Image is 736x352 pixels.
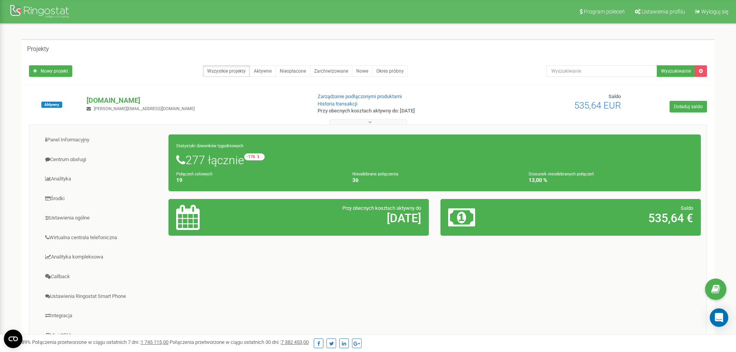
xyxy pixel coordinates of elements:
small: Stosunek nieodebranych połączeń [529,172,594,177]
u: 1 745 115,00 [141,339,168,345]
p: [DOMAIN_NAME] [87,95,305,105]
h1: 277 łącznie [176,153,693,167]
button: Open CMP widget [4,330,22,348]
a: Nowy projekt [29,65,72,77]
a: Callback [35,267,169,286]
h4: 19 [176,177,341,183]
a: Okres próbny [372,65,408,77]
a: Środki [35,189,169,208]
span: Aktywny [41,102,62,108]
small: -176 [244,153,265,160]
span: Połączenia przetworzone w ciągu ostatnich 30 dni : [170,339,309,345]
a: Zarchiwizowane [310,65,352,77]
span: Przy obecnych kosztach aktywny do [342,205,421,211]
span: [PERSON_NAME][EMAIL_ADDRESS][DOMAIN_NAME] [94,106,195,111]
small: Połączeń celowych [176,172,212,177]
p: Przy obecnych kosztach aktywny do: [DATE] [318,107,478,115]
button: Wyszukiwanie [657,65,695,77]
a: Doładuj saldo [670,101,707,112]
u: 7 382 453,00 [281,339,309,345]
a: Analityka kompleksowa [35,248,169,267]
h2: [DATE] [262,212,421,224]
a: Panel Informacyjny [35,131,169,150]
span: Wyloguj się [701,9,728,15]
span: Połączenia przetworzone w ciągu ostatnich 7 dni : [32,339,168,345]
a: Ustawienia ogólne [35,209,169,228]
a: Integracja [35,306,169,325]
h5: Projekty [27,46,49,53]
a: Centrum obsługi [35,150,169,169]
span: 535,64 EUR [574,100,621,111]
a: Analityka [35,170,169,189]
h4: 36 [352,177,517,183]
a: Nowe [352,65,372,77]
small: Nieodebrane połączenia [352,172,398,177]
a: Zarządzanie podłączonymi produktami [318,94,402,99]
a: Wszystkie projekty [203,65,250,77]
h4: 13,00 % [529,177,693,183]
a: Nieopłacone [275,65,310,77]
span: Program poleceń [584,9,625,15]
a: Historia transakcji [318,101,357,107]
a: Wirtualna centrala telefoniczna [35,228,169,247]
a: Mini CRM [35,326,169,345]
a: Ustawienia Ringostat Smart Phone [35,287,169,306]
h2: 535,64 € [534,212,693,224]
a: Aktywne [250,65,276,77]
span: Saldo [609,94,621,99]
span: Saldo [681,205,693,211]
div: Open Intercom Messenger [710,308,728,327]
input: Wyszukiwanie [546,65,657,77]
small: Statystyki dzwonków tygodniowych [176,143,243,148]
span: Ustawienia profilu [642,9,685,15]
